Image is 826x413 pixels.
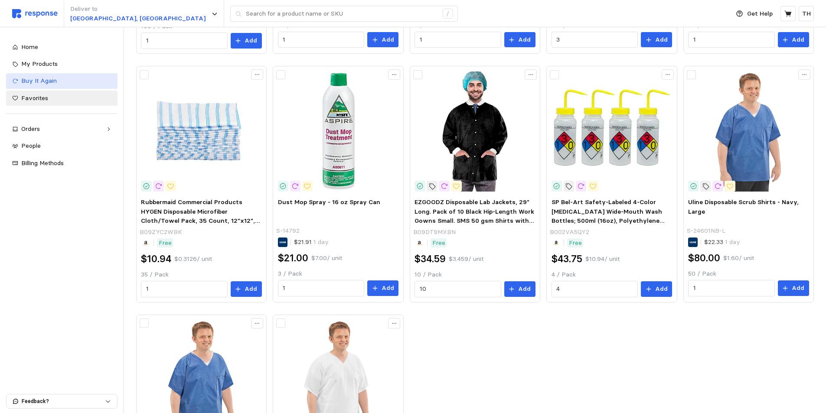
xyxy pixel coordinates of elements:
[792,283,804,293] p: Add
[7,394,117,408] button: Feedback?
[443,9,453,19] div: /
[556,32,633,48] input: Qty
[415,198,534,253] span: EZGOODZ Disposable Lab Jackets, 29" Long. Pack of 10 Black Hip-Length Work Gowns Small. SMS 50 gs...
[688,269,809,279] p: 50 / Pack
[420,281,496,297] input: Qty
[382,35,394,45] p: Add
[21,124,102,134] div: Orders
[146,281,222,297] input: Qty
[687,226,725,236] p: S-24601NB-L
[21,142,41,150] span: People
[245,284,257,294] p: Add
[231,33,262,49] button: Add
[141,198,260,253] span: Rubbermaid Commercial Products HYGEN Disposable Microfiber Cloth/Towel Pack, 35 Count, 12"x12", w...
[311,254,342,263] p: $7.00 / unit
[21,159,64,167] span: Billing Methods
[655,284,668,294] p: Add
[22,397,105,405] p: Feedback?
[504,32,535,48] button: Add
[778,280,809,296] button: Add
[688,251,720,265] h2: $80.00
[504,281,535,297] button: Add
[569,238,582,248] p: Free
[432,238,445,248] p: Free
[12,9,58,18] img: svg%3e
[420,32,496,48] input: Qty
[278,198,380,206] span: Dust Mop Spray - 16 oz Spray Can
[415,71,535,192] img: 71nIrg1YCfL.__AC_SX300_SY300_QL70_FMwebp_.jpg
[246,6,438,22] input: Search for a product name or SKU
[6,121,118,137] a: Orders
[723,254,754,263] p: $1.60 / unit
[276,226,300,236] p: S-14792
[283,280,359,296] input: Qty
[294,237,329,247] p: $21.91
[278,251,308,265] h2: $21.00
[231,281,262,297] button: Add
[141,252,171,266] h2: $10.94
[245,36,257,46] p: Add
[6,39,118,55] a: Home
[21,43,38,51] span: Home
[693,32,770,48] input: Qty
[556,281,633,297] input: Qty
[693,280,770,296] input: Qty
[585,254,620,264] p: $10.94 / unit
[778,32,809,48] button: Add
[21,60,58,68] span: My Products
[6,56,118,72] a: My Products
[550,228,589,237] p: B002VA5QY2
[655,35,668,45] p: Add
[6,91,118,106] a: Favorites
[688,71,809,192] img: S-24601NB-L
[6,73,118,89] a: Buy It Again
[518,284,531,294] p: Add
[552,270,672,280] p: 4 / Pack
[367,32,398,48] button: Add
[799,6,814,21] button: TH
[283,32,359,48] input: Qty
[415,252,446,266] h2: $34.59
[449,254,483,264] p: $3.459 / unit
[552,252,582,266] h2: $43.75
[21,94,48,102] span: Favorites
[747,9,773,19] p: Get Help
[6,156,118,171] a: Billing Methods
[278,71,398,192] img: S-14792
[382,283,394,293] p: Add
[141,71,261,192] img: 41bKHm22DbL._SX522_.jpg
[413,228,456,237] p: B09DT9MXBN
[6,138,118,154] a: People
[552,71,672,192] img: 419wsvRJRML._SY445_SX342_QL70_FMwebp_.jpg
[146,33,222,49] input: Qty
[723,238,740,246] span: 1 day
[367,280,398,296] button: Add
[641,281,672,297] button: Add
[415,270,535,280] p: 10 / Pack
[174,254,212,264] p: $0.3126 / unit
[70,14,206,23] p: [GEOGRAPHIC_DATA], [GEOGRAPHIC_DATA]
[312,238,329,246] span: 1 day
[141,270,261,280] p: 35 / Pack
[140,228,182,237] p: B09ZYC2WBK
[159,238,172,248] p: Free
[688,198,799,215] span: Uline Disposable Scrub Shirts - Navy, Large
[552,198,665,244] span: SP Bel-Art Safety-Labeled 4-Color [MEDICAL_DATA] Wide-Mouth Wash Bottles; 500ml (16oz), Polyethyl...
[802,9,811,19] p: TH
[641,32,672,48] button: Add
[792,35,804,45] p: Add
[70,4,206,14] p: Deliver to
[518,35,531,45] p: Add
[21,77,57,85] span: Buy It Again
[704,237,740,247] p: $22.33
[731,6,778,22] button: Get Help
[278,269,398,279] p: 3 / Pack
